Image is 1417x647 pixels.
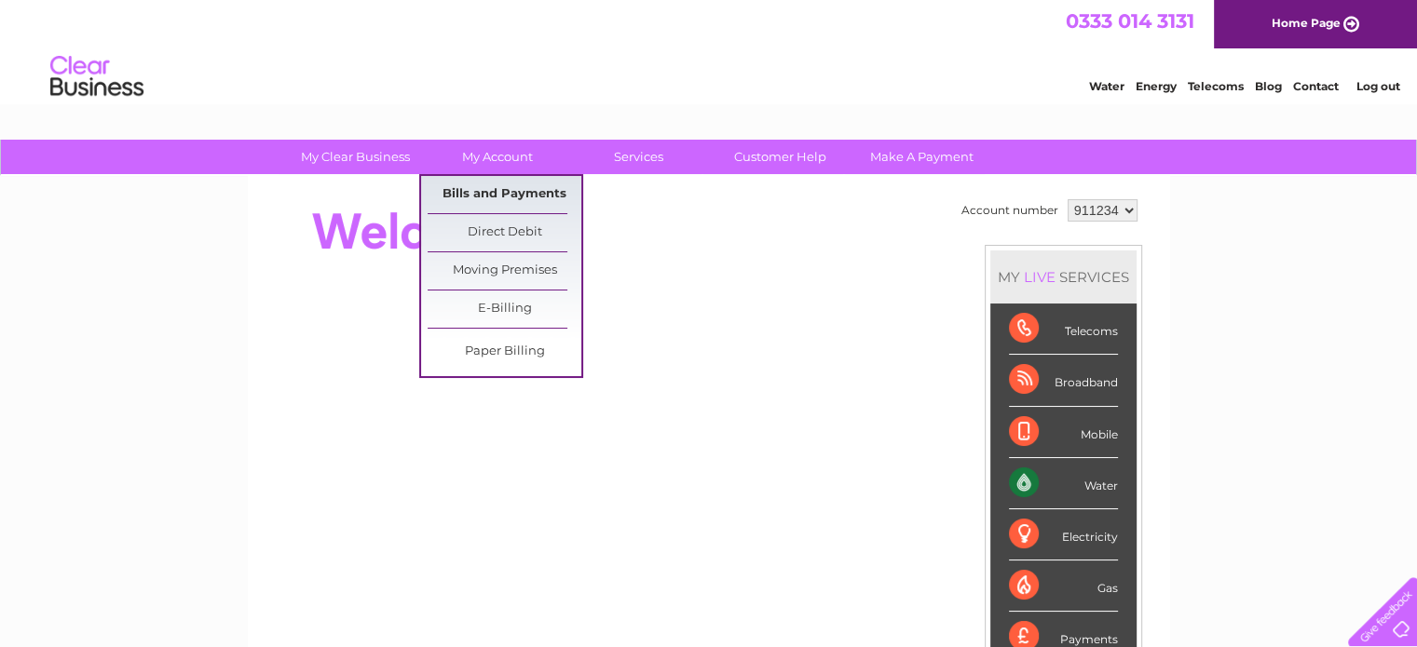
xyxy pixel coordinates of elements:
img: logo.png [49,48,144,105]
div: Mobile [1009,407,1118,458]
div: LIVE [1020,268,1059,286]
td: Account number [957,195,1063,226]
a: Log out [1356,79,1399,93]
a: Energy [1136,79,1177,93]
a: Contact [1293,79,1339,93]
a: Bills and Payments [428,176,581,213]
a: Water [1089,79,1124,93]
a: E-Billing [428,290,581,328]
div: Gas [1009,560,1118,612]
a: My Clear Business [279,140,432,174]
a: Blog [1255,79,1282,93]
a: Services [562,140,715,174]
div: Broadband [1009,355,1118,406]
a: My Account [420,140,574,174]
a: Direct Debit [428,214,581,251]
div: MY SERVICES [990,250,1137,303]
div: Clear Business is a trading name of Verastar Limited (registered in [GEOGRAPHIC_DATA] No. 3667643... [269,10,1150,90]
a: Customer Help [703,140,857,174]
div: Water [1009,458,1118,509]
a: Telecoms [1188,79,1244,93]
div: Electricity [1009,509,1118,560]
a: Make A Payment [845,140,999,174]
a: 0333 014 3131 [1066,9,1194,33]
a: Paper Billing [428,333,581,371]
a: Moving Premises [428,252,581,290]
div: Telecoms [1009,303,1118,355]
